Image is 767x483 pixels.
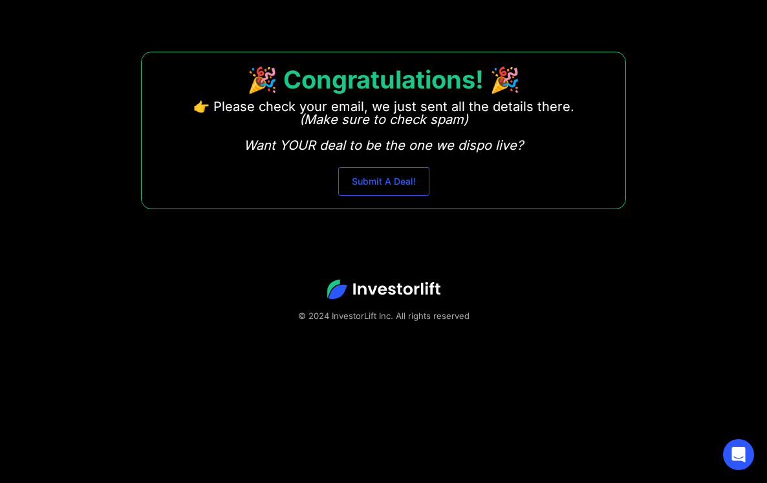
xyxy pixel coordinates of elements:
em: (Make sure to check spam) Want YOUR deal to be the one we dispo live? [244,112,523,153]
a: Submit A Deal! [338,167,429,196]
strong: 🎉 Congratulations! 🎉 [247,65,520,94]
div: Open Intercom Messenger [723,439,754,470]
div: © 2024 InvestorLift Inc. All rights reserved [45,309,722,322]
p: 👉 Please check your email, we just sent all the details there. ‍ [193,100,574,152]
